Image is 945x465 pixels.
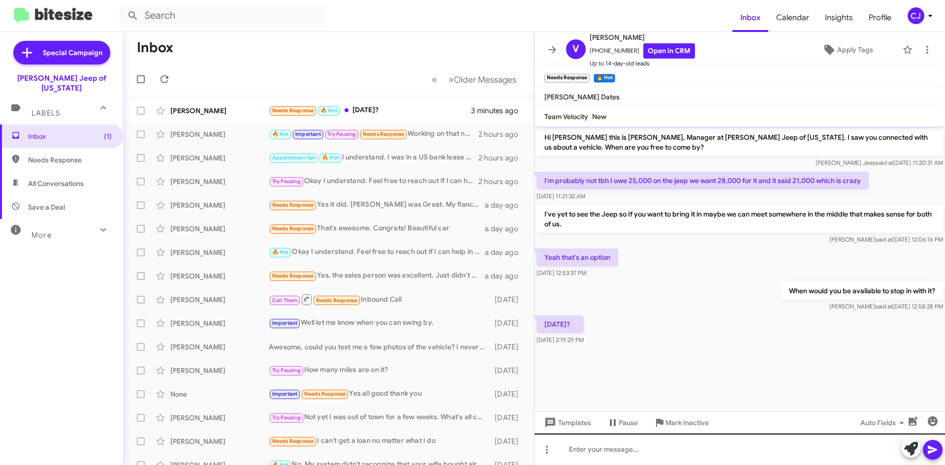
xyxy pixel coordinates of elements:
p: Hi [PERSON_NAME] this is [PERSON_NAME], Manager at [PERSON_NAME] Jeep of [US_STATE]. I saw you co... [536,128,943,156]
span: Needs Response [272,438,314,444]
a: Calendar [768,3,817,32]
div: [PERSON_NAME] [170,106,269,116]
div: Yes, the sales person was excellent. Just didn't have the right car. [269,270,485,281]
span: Labels [31,109,60,118]
p: I'm probably not tbh I owe 25,000 on the jeep we want 28,000 for it and it said 21,000 which is c... [536,172,869,189]
a: Insights [817,3,861,32]
div: Working on that now. Thx for asking. [269,128,478,140]
span: Try Pausing [327,131,356,137]
span: Pause [619,414,638,432]
nav: Page navigation example [426,69,522,90]
span: (1) [104,131,112,141]
span: Apply Tags [837,41,873,59]
div: [DATE] [490,295,526,305]
span: Needs Response [316,297,358,304]
span: [DATE] 11:21:32 AM [536,192,585,200]
span: Needs Response [272,225,314,232]
div: [PERSON_NAME] [170,342,269,352]
div: 2 hours ago [478,177,526,186]
div: [DATE] [490,366,526,375]
span: [PERSON_NAME] Dates [544,93,620,101]
span: [DATE] 2:19:29 PM [536,336,584,343]
div: [PERSON_NAME] [170,153,269,163]
p: I've yet to see the Jeep so If you want to bring it in maybe we can meet somewhere in the middle ... [536,205,943,233]
span: Templates [542,414,591,432]
span: Needs Response [363,131,405,137]
div: Inbound Call [269,293,490,306]
div: a day ago [485,200,526,210]
div: [DATE] [490,318,526,328]
span: said at [875,236,892,243]
div: a day ago [485,271,526,281]
span: said at [875,303,892,310]
button: Auto Fields [852,414,915,432]
a: Inbox [732,3,768,32]
input: Search [119,4,326,28]
button: CJ [899,7,934,24]
span: 🔥 Hot [322,155,339,161]
div: I understand. I was in a US bank lease before and it was not the best experiance to say the least... [269,152,478,163]
span: V [572,41,579,57]
span: [PERSON_NAME] Jeep [DATE] 11:20:31 AM [816,159,943,166]
div: Not yet I was out of town for a few weeks. What's all covered under the lift warranty? [269,412,490,423]
div: [DATE] [490,436,526,446]
span: Needs Response [272,107,314,114]
div: [PERSON_NAME] [170,248,269,257]
span: Appointment Set [272,155,315,161]
button: Next [442,69,522,90]
div: 2 hours ago [478,153,526,163]
div: [PERSON_NAME] [170,318,269,328]
div: Well let me know when you can swing by. [269,317,490,329]
div: [PERSON_NAME] [170,224,269,234]
span: Important [272,320,298,326]
div: [PERSON_NAME] [170,436,269,446]
span: [DATE] 12:53:37 PM [536,269,586,277]
span: Mark Inactive [665,414,709,432]
div: 2 hours ago [478,129,526,139]
div: [PERSON_NAME] [170,129,269,139]
span: 🔥 Hot [320,107,337,114]
span: Try Pausing [272,367,301,373]
span: « [432,73,437,86]
div: None [170,389,269,399]
span: Important [272,391,298,397]
span: Older Messages [454,74,516,85]
a: Special Campaign [13,41,110,64]
div: Okay I understand. Feel free to reach out if I can help in the future!👍 [269,176,478,187]
span: Needs Response [272,273,314,279]
p: Yeah that's an option [536,248,618,266]
div: [DATE] [490,389,526,399]
span: Important [295,131,321,137]
span: » [448,73,454,86]
span: [PHONE_NUMBER] [590,43,695,59]
div: a day ago [485,248,526,257]
button: Previous [426,69,443,90]
span: Try Pausing [272,178,301,185]
span: Needs Response [28,155,112,165]
div: [PERSON_NAME] [170,366,269,375]
div: I can't get a loan no matter what I do [269,435,490,447]
div: a day ago [485,224,526,234]
span: Needs Response [304,391,346,397]
div: [PERSON_NAME] [170,413,269,423]
span: New [592,112,606,121]
small: 🔥 Hot [594,74,615,83]
div: That's awesome. Congrats! Beautiful car [269,223,485,234]
span: Call Them [272,297,298,304]
span: [PERSON_NAME] [DATE] 12:06:16 PM [829,236,943,243]
button: Templates [535,414,599,432]
span: 🔥 Hot [272,131,289,137]
span: All Conversations [28,179,84,188]
div: How many miles are on it? [269,365,490,376]
h1: Inbox [137,40,173,56]
span: Up to 14-day-old leads [590,59,695,68]
div: Yes all good thank you [269,388,490,400]
span: said at [876,159,893,166]
div: [DATE]? [269,105,471,116]
div: Awesome, could you text me a few photos of the vehicle? I never got to see it when you purchased ... [269,342,490,352]
button: Apply Tags [797,41,898,59]
div: [PERSON_NAME] [170,271,269,281]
